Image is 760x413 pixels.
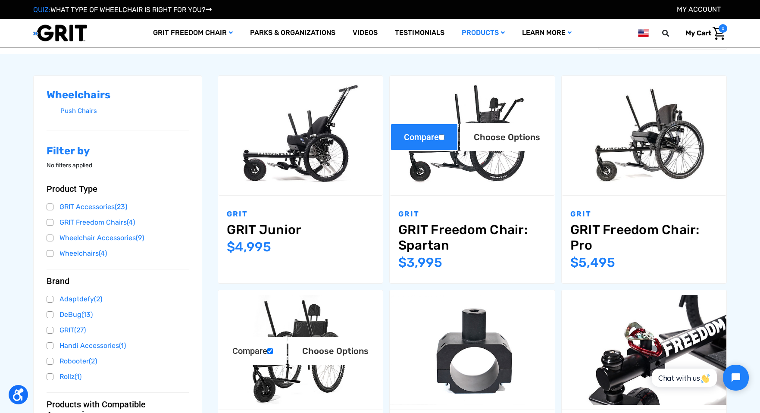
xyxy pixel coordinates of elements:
[47,232,189,244] a: Wheelchair Accessories(9)
[685,29,711,37] span: My Cart
[679,24,727,42] a: Cart with 0 items
[119,341,126,350] span: (1)
[267,348,273,354] input: Compare
[47,184,97,194] span: Product Type
[398,222,546,253] a: GRIT Freedom Chair: Spartan,$3,995.00
[47,184,189,194] button: Product Type
[218,290,383,410] a: GRIT Freedom Chair: 3.0,$2,995.00
[713,27,725,40] img: Cart
[439,135,444,140] input: Compare
[33,6,50,14] span: QUIZ:
[288,337,382,365] a: Choose Options
[642,357,756,398] iframe: Tidio Chat
[60,105,189,117] a: Push Chairs
[390,290,555,410] a: Utility Clamp - Bare,$299.00
[562,290,727,410] a: Utility Clamp - Rope Mount,$349.00
[47,324,189,337] a: GRIT(27)
[47,89,189,101] h2: Wheelchairs
[570,209,718,220] p: GRIT
[47,145,189,157] h2: Filter by
[719,24,727,33] span: 0
[562,81,727,191] img: GRIT Freedom Chair Pro: the Pro model shown including contoured Invacare Matrx seatback, Spinergy...
[227,222,375,238] a: GRIT Junior,$4,995.00
[81,310,93,319] span: (13)
[453,19,513,47] a: Products
[390,295,555,405] img: Utility Clamp - Bare
[74,326,86,334] span: (27)
[218,76,383,195] a: GRIT Junior,$4,995.00
[570,222,718,253] a: GRIT Freedom Chair: Pro,$5,495.00
[241,19,344,47] a: Parks & Organizations
[390,123,458,151] label: Compare
[219,337,287,365] label: Compare
[47,355,189,368] a: Robooter(2)
[344,19,386,47] a: Videos
[386,19,453,47] a: Testimonials
[75,372,81,381] span: (1)
[218,295,383,405] img: GRIT Freedom Chair: 3.0
[390,76,555,195] a: GRIT Freedom Chair: Spartan,$3,995.00
[136,234,144,242] span: (9)
[94,295,102,303] span: (2)
[144,19,241,47] a: GRIT Freedom Chair
[47,216,189,229] a: GRIT Freedom Chairs(4)
[47,200,189,213] a: GRIT Accessories(23)
[398,209,546,220] p: GRIT
[218,81,383,191] img: GRIT Junior: GRIT Freedom Chair all terrain wheelchair engineered specifically for kids
[638,28,648,38] img: us.png
[227,239,271,255] span: $4,995
[460,123,554,151] a: Choose Options
[33,6,212,14] a: QUIZ:WHAT TYPE OF WHEELCHAIR IS RIGHT FOR YOU?
[666,24,679,42] input: Search
[47,339,189,352] a: Handi Accessories(1)
[127,218,135,226] span: (4)
[47,308,189,321] a: DeBug(13)
[227,209,375,220] p: GRIT
[47,161,189,170] p: No filters applied
[47,370,189,383] a: Rollz(1)
[47,276,189,286] button: Brand
[47,276,69,286] span: Brand
[562,295,727,405] img: Utility Clamp - Rope Mount
[115,203,127,211] span: (23)
[390,81,555,191] img: GRIT Freedom Chair: Spartan
[570,255,615,270] span: $5,495
[33,24,87,42] img: GRIT All-Terrain Wheelchair and Mobility Equipment
[47,293,189,306] a: Adaptdefy(2)
[562,76,727,195] a: GRIT Freedom Chair: Pro,$5,495.00
[677,5,721,13] a: Account
[47,247,189,260] a: Wheelchairs(4)
[398,255,442,270] span: $3,995
[99,249,107,257] span: (4)
[89,357,97,365] span: (2)
[513,19,580,47] a: Learn More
